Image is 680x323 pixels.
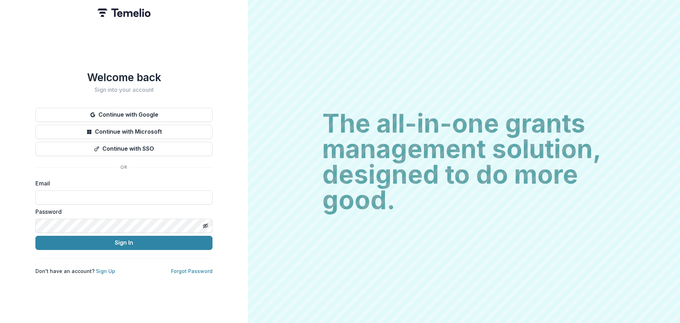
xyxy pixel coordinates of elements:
button: Continue with SSO [35,142,212,156]
label: Password [35,207,208,216]
a: Sign Up [96,268,115,274]
button: Continue with Google [35,108,212,122]
button: Continue with Microsoft [35,125,212,139]
h1: Welcome back [35,71,212,84]
button: Sign In [35,236,212,250]
a: Forgot Password [171,268,212,274]
button: Toggle password visibility [200,220,211,232]
h2: Sign into your account [35,87,212,93]
img: Temelio [97,9,151,17]
p: Don't have an account? [35,267,115,275]
label: Email [35,179,208,188]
